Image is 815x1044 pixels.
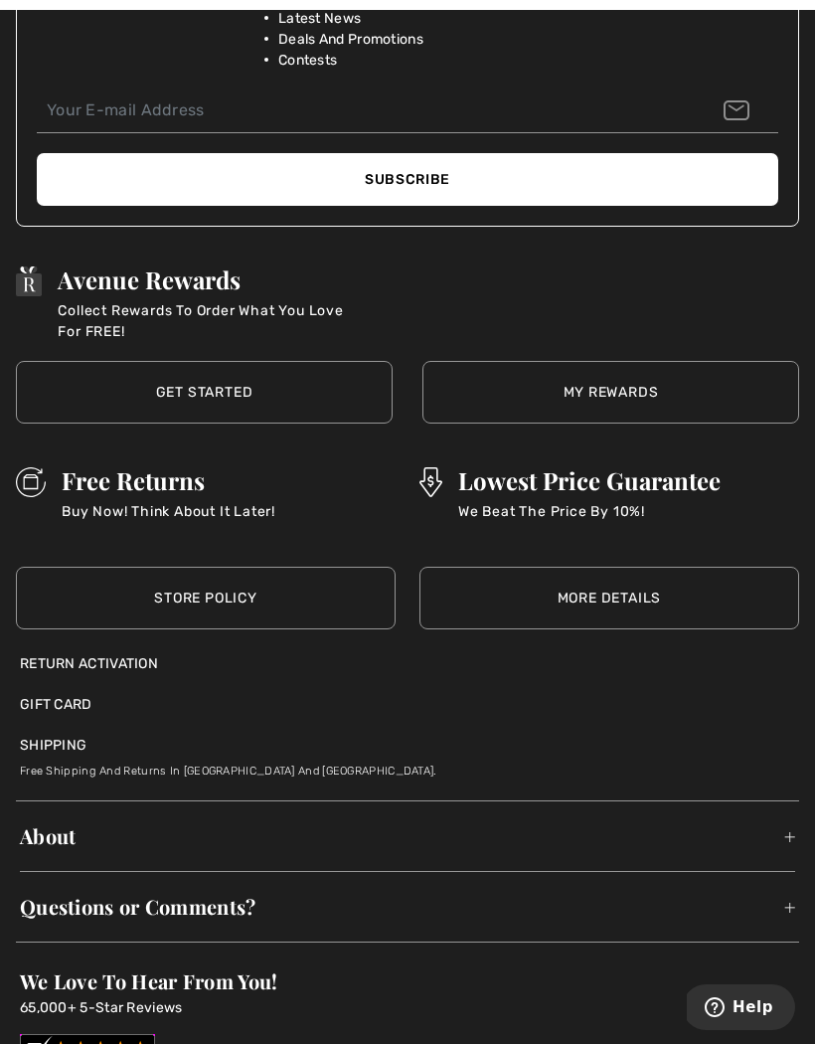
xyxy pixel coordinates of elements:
span: About [20,805,795,867]
a: Get Started [16,361,393,424]
span: Questions or Comments? [20,876,795,938]
a: 65,000+ 5-Star Reviews [20,999,183,1016]
span: We Love To Hear From You! [20,967,278,994]
p: Collect Rewards To Order What You Love For FREE! [58,300,356,342]
img: Avenue Rewards [16,266,42,296]
p: We Beat The Price By 10%! [458,501,721,543]
input: Your E-mail Address [37,88,778,133]
a: My Rewards [422,361,799,424]
h3: Free Returns [62,467,275,493]
h3: Lowest Price Guarantee [458,467,721,493]
a: More Details [419,567,799,629]
button: Subscribe [37,153,778,206]
span: Latest News [278,8,361,29]
p: Buy Now! Think About It Later! [62,501,275,543]
p: Free shipping and Returns in [GEOGRAPHIC_DATA] and [GEOGRAPHIC_DATA]. [20,756,795,781]
a: Shipping [20,735,86,756]
h3: Avenue Rewards [58,266,356,292]
iframe: Opens a widget where you can find more information [687,984,795,1034]
span: Contests [278,50,337,71]
a: Gift Card [20,694,92,715]
img: Lowest Price Guarantee [419,467,442,497]
a: Store Policy [16,567,396,629]
span: Deals And Promotions [278,29,423,50]
a: Return Activation [20,653,795,674]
